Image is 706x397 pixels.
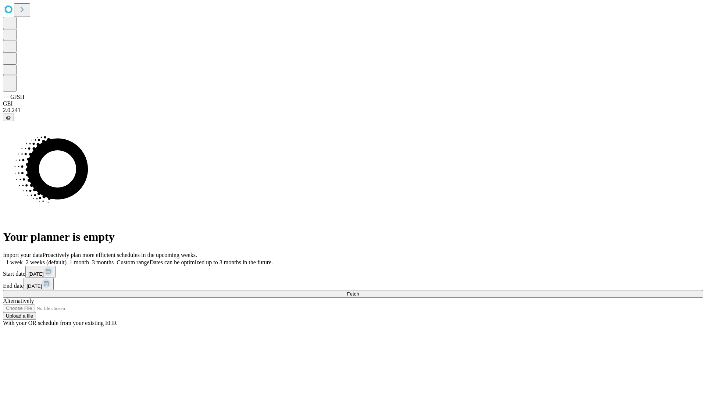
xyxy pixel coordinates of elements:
span: Dates can be optimized up to 3 months in the future. [150,259,273,265]
span: [DATE] [26,283,42,289]
span: 1 week [6,259,23,265]
h1: Your planner is empty [3,230,703,244]
button: @ [3,114,14,121]
span: 1 month [69,259,89,265]
button: [DATE] [24,278,54,290]
span: Import your data [3,252,43,258]
span: Proactively plan more efficient schedules in the upcoming weeks. [43,252,197,258]
span: @ [6,115,11,120]
button: [DATE] [25,266,56,278]
div: Start date [3,266,703,278]
span: Alternatively [3,298,34,304]
span: With your OR schedule from your existing EHR [3,320,117,326]
span: GJSH [10,94,24,100]
span: Fetch [347,291,359,297]
span: [DATE] [28,271,44,277]
button: Upload a file [3,312,36,320]
span: 2 weeks (default) [26,259,67,265]
div: 2.0.241 [3,107,703,114]
span: 3 months [92,259,114,265]
div: GEI [3,100,703,107]
span: Custom range [117,259,149,265]
div: End date [3,278,703,290]
button: Fetch [3,290,703,298]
